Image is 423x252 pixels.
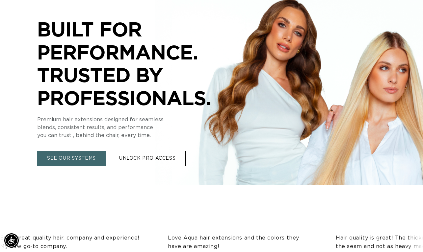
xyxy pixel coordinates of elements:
p: Premium hair extensions designed for seamless [37,116,235,124]
a: UNLOCK PRO ACCESS [109,151,186,166]
div: Accessibility Menu [4,233,19,248]
p: you can trust , behind the chair, every time. [37,131,235,139]
p: BUILT FOR PERFORMANCE. TRUSTED BY PROFESSIONALS. [37,18,235,109]
p: blends, consistent results, and performance [37,124,235,131]
p: Love Aqua hair extensions and the colors they have are amazing! [168,234,309,251]
a: SEE OUR SYSTEMS [37,151,106,166]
